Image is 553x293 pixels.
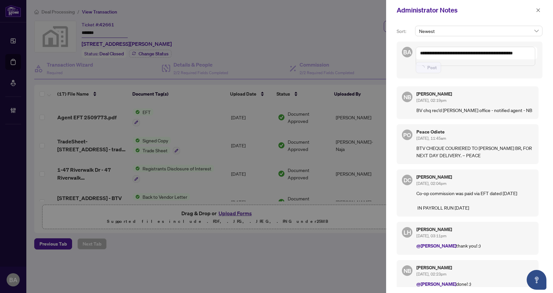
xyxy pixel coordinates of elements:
span: NB [403,92,411,101]
span: @[PERSON_NAME] [416,243,456,249]
h5: [PERSON_NAME] [416,175,533,179]
h5: [PERSON_NAME] [416,227,533,232]
p: Co-op commission was paid via EFT dated [DATE] IN PAYROLL RUN [DATE] [416,190,533,211]
h5: Peace Odiete [416,130,533,134]
span: DC [403,175,411,184]
p: thank you! :) [416,242,533,249]
h5: [PERSON_NAME] [416,265,533,270]
button: Open asap [527,270,546,290]
span: [DATE], 02:23pm [416,272,446,277]
span: BA [403,47,411,57]
span: @[PERSON_NAME] [416,281,456,287]
span: [DATE], 02:04pm [416,181,446,186]
p: done! :) [416,280,533,288]
span: PO [403,130,411,139]
p: Sort: [397,28,412,35]
span: [DATE], 03:11pm [416,233,446,238]
h5: [PERSON_NAME] [416,92,533,96]
span: close [536,8,540,13]
span: [DATE], 11:45am [416,136,446,141]
div: Administrator Notes [397,5,534,15]
span: [DATE], 02:19pm [416,98,446,103]
p: BV chq rec'd [PERSON_NAME] office - notified agent - NB [416,106,533,114]
span: NB [403,266,411,275]
span: Newest [419,26,539,36]
span: LH [404,228,411,237]
button: Post [416,62,441,73]
p: BTV CHEQUE COURIERED TO [PERSON_NAME] BR, FOR NEXT DAY DELIVERY. – PEACE [416,144,533,159]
